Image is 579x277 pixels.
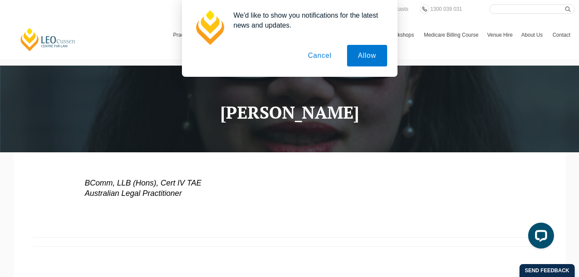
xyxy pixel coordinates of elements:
h1: [PERSON_NAME] [20,103,559,122]
img: notification icon [192,10,227,45]
button: Cancel [297,45,342,66]
iframe: LiveChat chat widget [521,219,557,255]
button: Allow [347,45,387,66]
div: We'd like to show you notifications for the latest news and updates. [227,10,387,30]
em: BComm, LLB (Hons), Cert IV TAE Australian Legal Practitioner [85,179,202,197]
